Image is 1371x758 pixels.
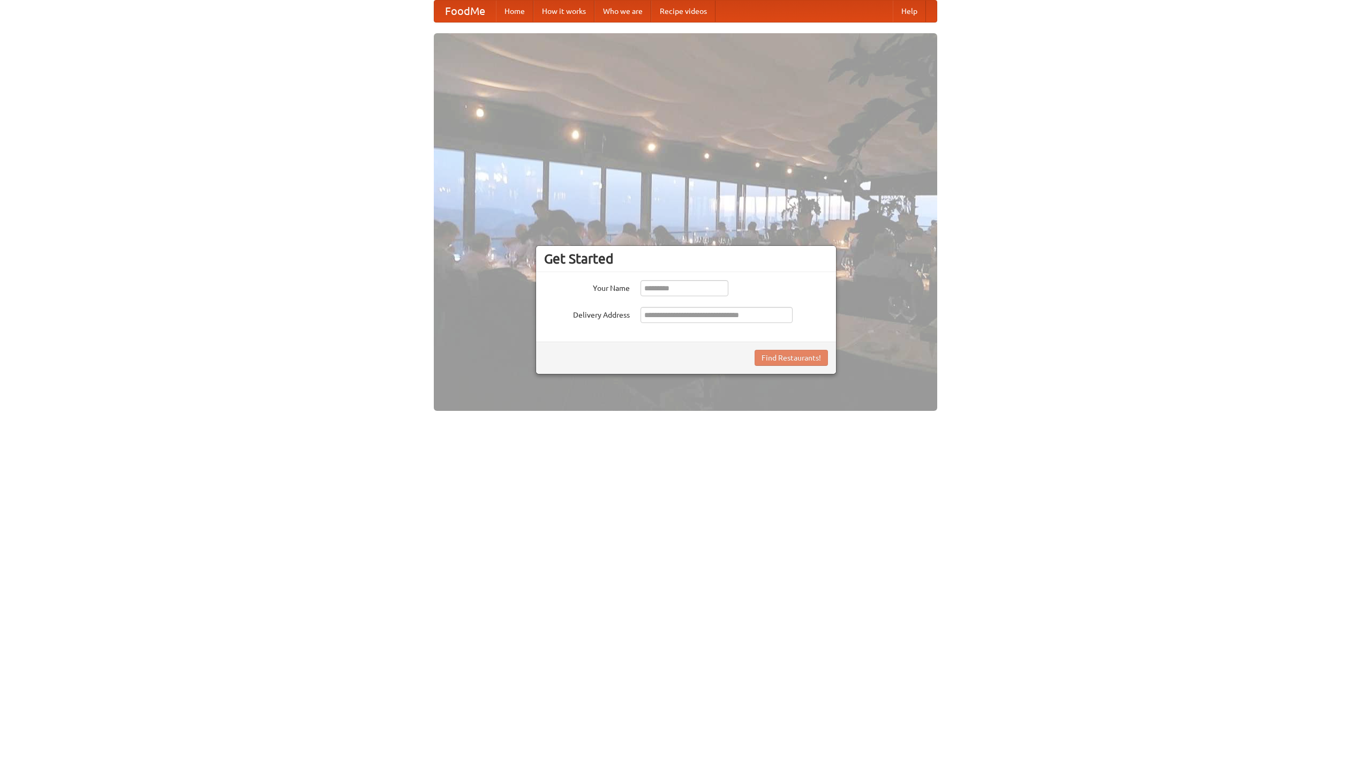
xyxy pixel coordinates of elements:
a: Who we are [594,1,651,22]
label: Delivery Address [544,307,630,320]
h3: Get Started [544,251,828,267]
a: Help [893,1,926,22]
a: Recipe videos [651,1,715,22]
a: FoodMe [434,1,496,22]
button: Find Restaurants! [755,350,828,366]
a: Home [496,1,533,22]
a: How it works [533,1,594,22]
label: Your Name [544,280,630,294]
